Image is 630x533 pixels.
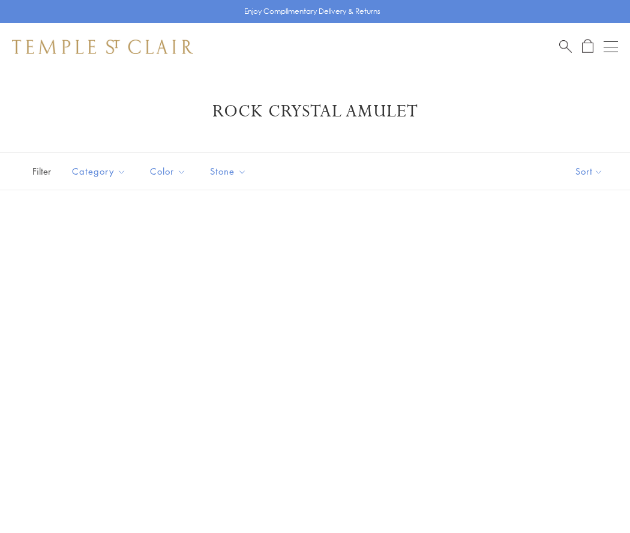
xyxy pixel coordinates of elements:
[63,158,135,185] button: Category
[559,39,572,54] a: Search
[141,158,195,185] button: Color
[30,101,600,122] h1: Rock Crystal Amulet
[144,164,195,179] span: Color
[548,153,630,190] button: Show sort by
[604,40,618,54] button: Open navigation
[582,39,593,54] a: Open Shopping Bag
[201,158,256,185] button: Stone
[204,164,256,179] span: Stone
[66,164,135,179] span: Category
[12,40,193,54] img: Temple St. Clair
[244,5,380,17] p: Enjoy Complimentary Delivery & Returns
